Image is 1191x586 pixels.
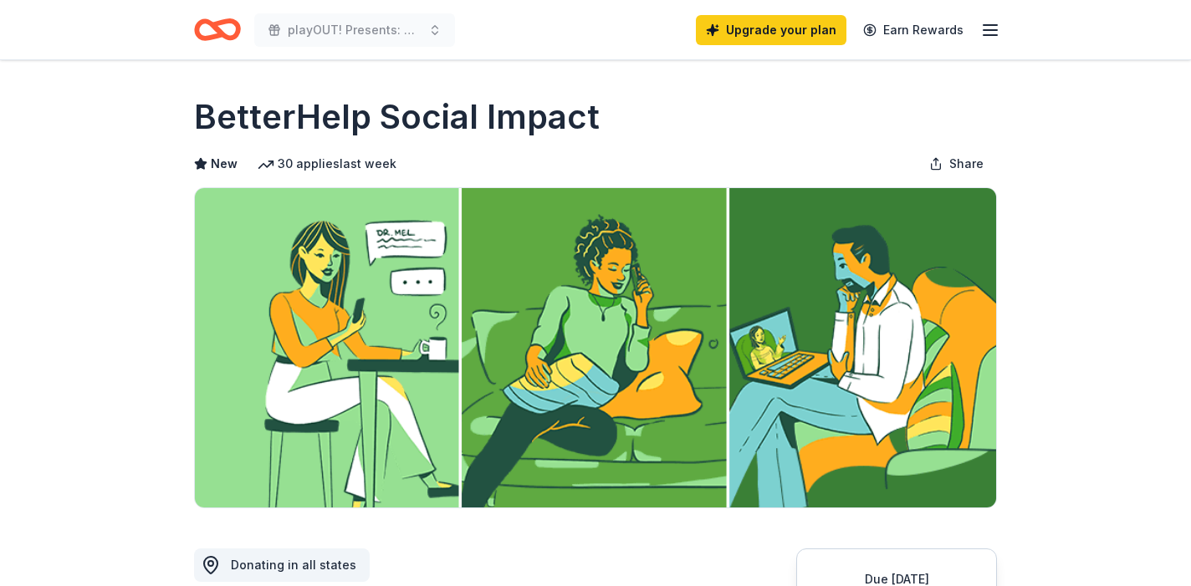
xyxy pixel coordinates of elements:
h1: BetterHelp Social Impact [194,94,600,140]
div: 30 applies last week [258,154,396,174]
span: playOUT! Presents: HEAVY [288,20,422,40]
span: Donating in all states [231,558,356,572]
span: New [211,154,238,174]
a: Home [194,10,241,49]
a: Upgrade your plan [696,15,846,45]
span: Share [949,154,984,174]
a: Earn Rewards [853,15,974,45]
img: Image for BetterHelp Social Impact [195,188,996,507]
button: Share [916,147,997,181]
button: playOUT! Presents: HEAVY [254,13,455,47]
